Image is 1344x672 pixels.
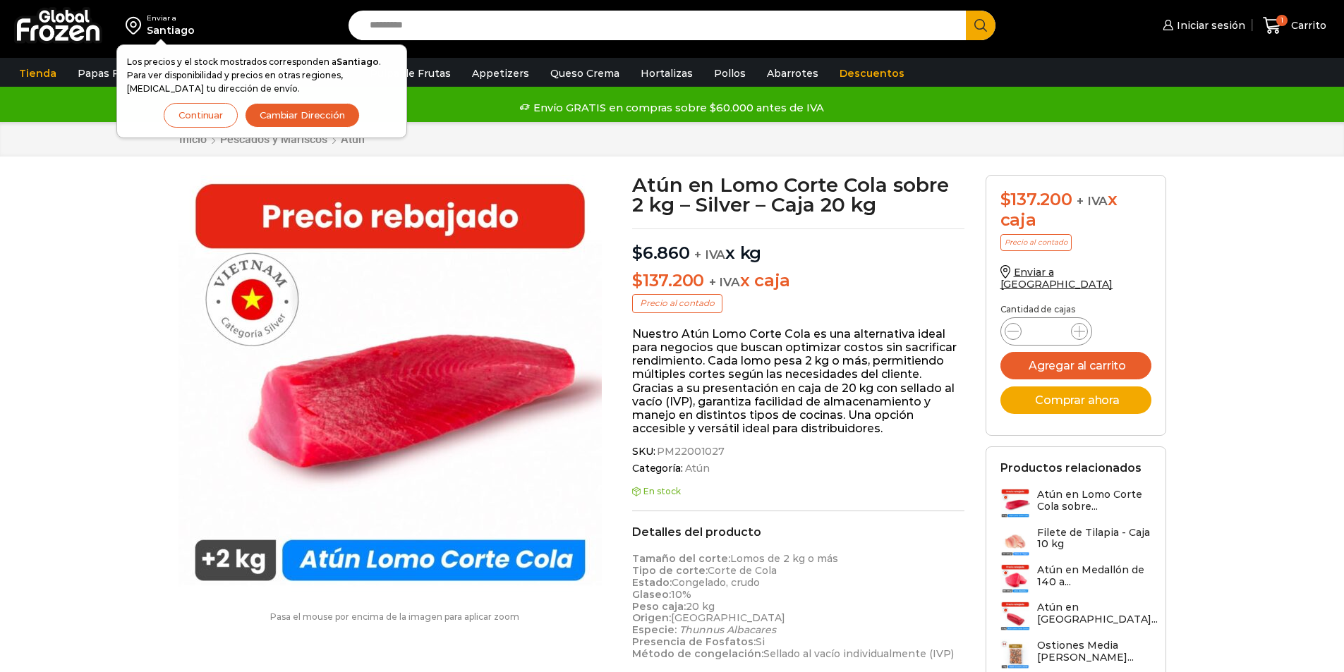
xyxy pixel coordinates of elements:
h1: Atún en Lomo Corte Cola sobre 2 kg – Silver – Caja 20 kg [632,175,964,214]
a: Atún en [GEOGRAPHIC_DATA]... [1000,601,1158,632]
span: + IVA [1077,194,1108,208]
span: $ [1000,189,1011,209]
span: PM22001027 [655,446,725,458]
a: 1 Carrito [1259,9,1330,42]
span: 1 [1276,15,1288,26]
a: Hortalizas [634,60,700,87]
bdi: 137.200 [632,270,704,291]
a: Atún [683,463,710,475]
p: x caja [632,271,964,291]
input: Product quantity [1033,322,1060,341]
div: x caja [1000,190,1151,231]
h3: Atún en Lomo Corte Cola sobre... [1037,489,1151,513]
strong: Método de congelación: [632,647,763,660]
strong: Estado: [632,576,672,589]
a: Atún en Medallón de 140 a... [1000,564,1151,594]
a: Pescados y Mariscos [219,133,328,146]
strong: Presencia de Fosfatos: [632,635,756,648]
nav: Breadcrumb [178,133,365,146]
p: x kg [632,228,964,264]
button: Search button [966,11,995,40]
p: Cantidad de cajas [1000,305,1151,314]
p: Lomos de 2 kg o más Corte de Cola Congelado, crudo 10% 20 kg [GEOGRAPHIC_DATA] Si Sellado al vací... [632,553,964,659]
a: Queso Crema [543,60,626,87]
a: Tienda [12,60,63,87]
strong: Santiago [337,56,379,67]
strong: Peso caja: [632,600,686,613]
p: Pasa el mouse por encima de la imagen para aplicar zoom [178,612,612,622]
p: En stock [632,487,964,496]
p: Nuestro Atún Lomo Corte Cola es una alternativa ideal para negocios que buscan optimizar costos s... [632,327,964,436]
span: Iniciar sesión [1173,18,1245,32]
a: Papas Fritas [71,60,149,87]
span: Categoría: [632,463,964,475]
strong: Glaseo: [632,588,671,601]
button: Cambiar Dirección [245,103,360,128]
a: Enviar a [GEOGRAPHIC_DATA] [1000,266,1113,291]
h2: Productos relacionados [1000,461,1142,475]
a: Atún en Lomo Corte Cola sobre... [1000,489,1151,519]
a: Abarrotes [760,60,825,87]
a: Atún [340,133,365,146]
h3: Atún en [GEOGRAPHIC_DATA]... [1037,601,1158,625]
a: Pulpa de Frutas [363,60,458,87]
a: Iniciar sesión [1159,11,1245,39]
span: $ [632,243,643,263]
strong: Tamaño del corte: [632,552,730,565]
button: Continuar [164,103,238,128]
a: Ostiones Media [PERSON_NAME]... [1000,640,1151,670]
h2: Detalles del producto [632,525,964,539]
a: Pollos [707,60,753,87]
p: Precio al contado [632,294,722,312]
bdi: 137.200 [1000,189,1072,209]
span: + IVA [709,275,740,289]
span: SKU: [632,446,964,458]
button: Comprar ahora [1000,386,1151,414]
h3: Filete de Tilapia - Caja 10 kg [1037,527,1151,551]
img: atun cola silver [178,175,602,598]
div: Enviar a [147,13,195,23]
em: Thunnus Albacares [679,623,776,636]
strong: Tipo de corte: [632,564,708,577]
a: Inicio [178,133,207,146]
p: Los precios y el stock mostrados corresponden a . Para ver disponibilidad y precios en otras regi... [127,55,396,96]
img: address-field-icon.svg [126,13,147,37]
strong: Origen: [632,611,671,624]
span: Carrito [1288,18,1326,32]
a: Descuentos [833,60,912,87]
h3: Ostiones Media [PERSON_NAME]... [1037,640,1151,664]
button: Agregar al carrito [1000,352,1151,379]
a: Filete de Tilapia - Caja 10 kg [1000,527,1151,557]
strong: Especie: [632,623,677,636]
p: Precio al contado [1000,234,1072,251]
a: Appetizers [465,60,536,87]
span: $ [632,270,643,291]
h3: Atún en Medallón de 140 a... [1037,564,1151,588]
bdi: 6.860 [632,243,690,263]
span: + IVA [694,248,725,262]
div: Santiago [147,23,195,37]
